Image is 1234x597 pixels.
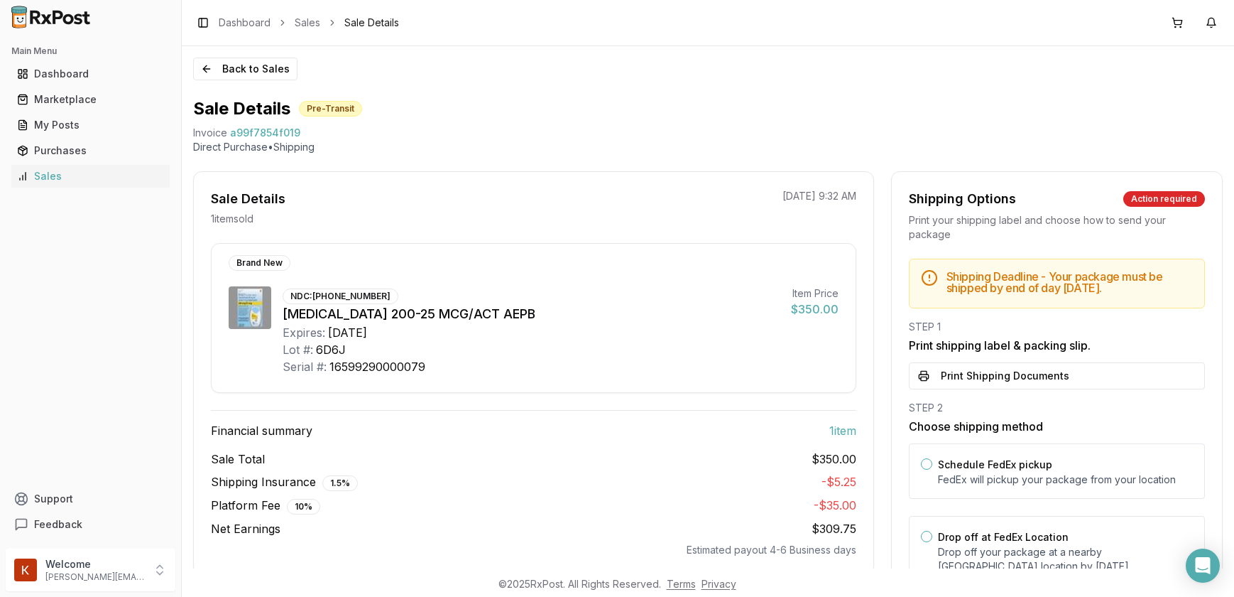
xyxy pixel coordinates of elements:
div: Pre-Transit [299,101,362,117]
span: $350.00 [812,451,856,468]
div: 16599290000079 [329,358,425,375]
p: [PERSON_NAME][EMAIL_ADDRESS][DOMAIN_NAME] [45,571,144,583]
p: Welcome [45,557,144,571]
button: Dashboard [6,63,175,85]
span: - $5.25 [821,475,856,489]
a: Marketplace [11,87,170,112]
p: Drop off your package at a nearby [GEOGRAPHIC_DATA] location by [DATE] . [938,545,1193,574]
a: Terms [667,578,696,590]
p: [DATE] 9:32 AM [782,189,856,203]
div: Lot #: [283,341,313,358]
h5: Shipping Deadline - Your package must be shipped by end of day [DATE] . [946,271,1193,294]
a: Purchases [11,138,170,163]
p: Direct Purchase • Shipping [193,140,1223,154]
button: Sales [6,165,175,188]
div: Brand New [229,255,290,271]
p: 1 item sold [211,212,253,226]
span: Platform Fee [211,497,320,515]
div: Open Intercom Messenger [1186,549,1220,583]
button: Marketplace [6,88,175,111]
a: Sales [295,16,320,30]
span: Feedback [34,517,82,532]
div: My Posts [17,118,164,132]
div: $350.00 [791,301,839,318]
span: Net Earnings [211,520,280,537]
button: Back to Sales [193,58,297,80]
div: Estimated payout 4-6 Business days [211,543,856,557]
label: Drop off at FedEx Location [938,531,1069,543]
div: Item Price [791,286,839,301]
span: a99f7854f019 [230,126,300,140]
span: Sale Details [344,16,399,30]
span: $309.75 [812,522,856,536]
div: [DATE] [328,324,367,341]
button: Support [6,486,175,512]
div: 10 % [287,499,320,515]
div: STEP 2 [909,401,1205,415]
div: Sale Details [211,189,285,209]
div: Invoice [193,126,227,140]
h2: Main Menu [11,45,170,57]
button: Print Shipping Documents [909,362,1205,389]
button: My Posts [6,114,175,136]
a: Dashboard [219,16,271,30]
div: Expires: [283,324,325,341]
span: Financial summary [211,422,312,439]
h3: Choose shipping method [909,418,1205,435]
label: Schedule FedEx pickup [938,458,1052,470]
a: My Posts [11,112,170,138]
span: 1 item [829,422,856,439]
img: User avatar [14,559,37,581]
img: Breo Ellipta 200-25 MCG/ACT AEPB [229,286,271,329]
h1: Sale Details [193,97,290,120]
nav: breadcrumb [219,16,399,30]
div: Print your shipping label and choose how to send your package [909,213,1205,242]
div: Action required [1123,191,1205,207]
div: Serial #: [283,358,327,375]
button: Purchases [6,139,175,162]
div: Sales [17,169,164,183]
div: 1.5 % [322,475,358,491]
div: Purchases [17,144,164,158]
a: Dashboard [11,61,170,87]
span: Shipping Insurance [211,473,358,491]
div: STEP 1 [909,320,1205,334]
div: 6D6J [316,341,346,358]
button: Feedback [6,512,175,537]
a: Sales [11,163,170,189]
span: - $35.00 [814,498,856,512]
img: RxPost Logo [6,6,97,28]
p: FedEx will pickup your package from your location [938,473,1193,487]
div: Marketplace [17,92,164,107]
div: [MEDICAL_DATA] 200-25 MCG/ACT AEPB [283,304,780,324]
div: Shipping Options [909,189,1016,209]
a: Privacy [701,578,736,590]
div: Dashboard [17,67,164,81]
h3: Print shipping label & packing slip. [909,337,1205,354]
div: NDC: [PHONE_NUMBER] [283,289,398,304]
span: Sale Total [211,451,265,468]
